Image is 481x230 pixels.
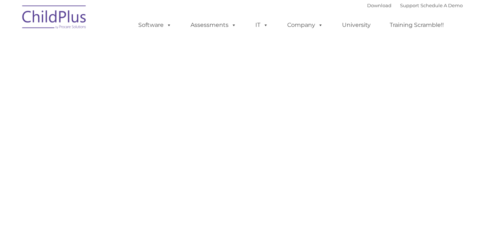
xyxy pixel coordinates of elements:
[19,0,90,36] img: ChildPlus by Procare Solutions
[367,3,463,8] font: |
[183,18,244,32] a: Assessments
[131,18,179,32] a: Software
[248,18,275,32] a: IT
[383,18,451,32] a: Training Scramble!!
[400,3,419,8] a: Support
[420,3,463,8] a: Schedule A Demo
[367,3,391,8] a: Download
[280,18,330,32] a: Company
[335,18,378,32] a: University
